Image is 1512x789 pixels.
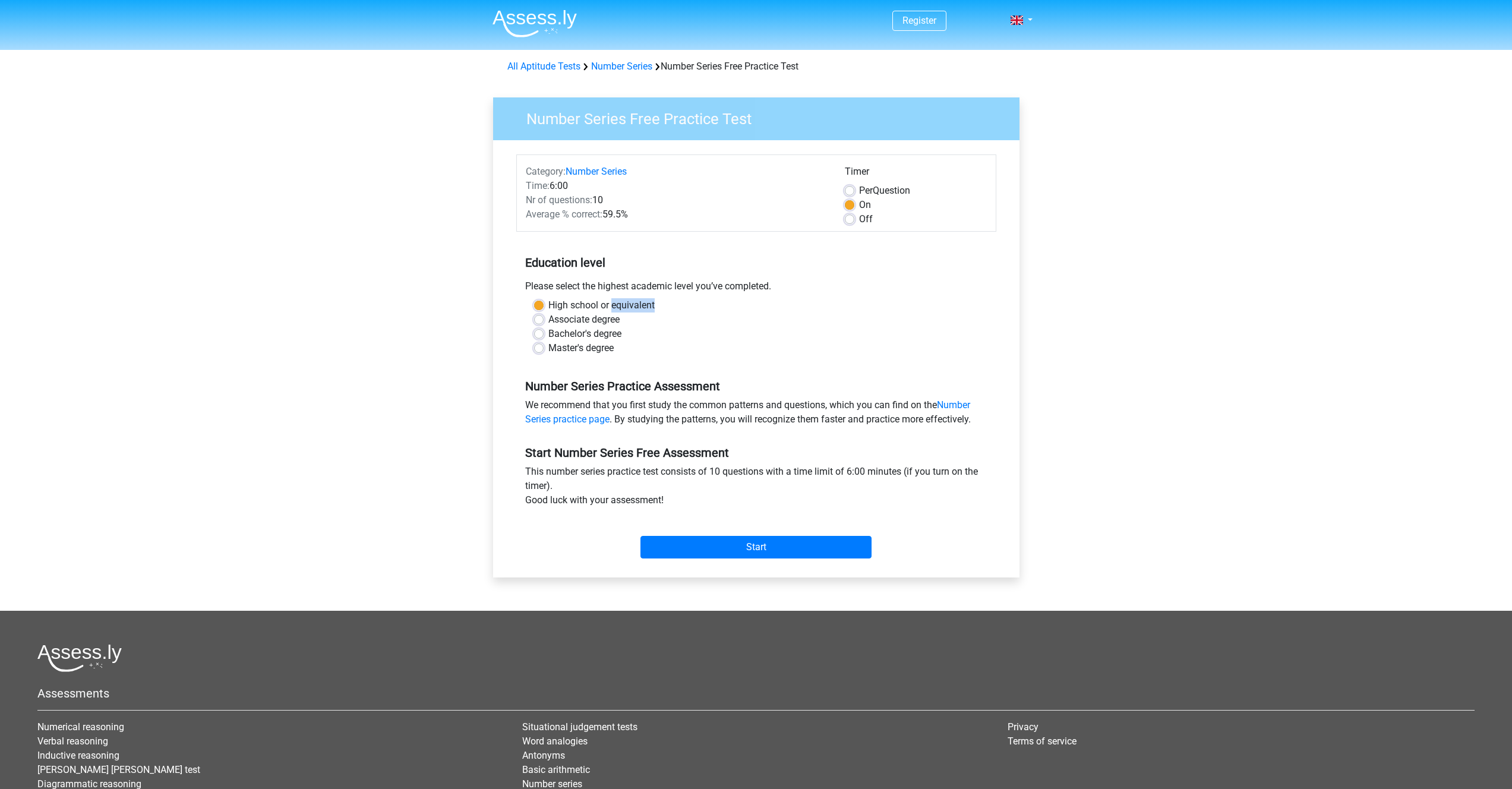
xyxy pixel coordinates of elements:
a: Numerical reasoning [37,721,124,733]
h5: Number Series Practice Assessment [525,379,987,393]
a: Number Series [591,61,652,72]
label: On [859,198,871,212]
span: Per [859,185,873,196]
span: Nr of questions: [526,194,592,206]
a: Inductive reasoning [37,750,119,761]
div: 6:00 [517,179,836,193]
label: Master's degree [548,341,614,355]
a: Terms of service [1008,736,1077,747]
img: Assessly logo [37,644,122,672]
span: Average % correct: [526,209,602,220]
label: Bachelor's degree [548,327,621,341]
span: Time: [526,180,550,191]
div: Timer [845,165,987,184]
a: Privacy [1008,721,1038,733]
a: Verbal reasoning [37,736,108,747]
a: Basic arithmetic [522,764,590,775]
div: Number Series Free Practice Test [503,59,1010,74]
a: Situational judgement tests [522,721,637,733]
label: High school or equivalent [548,298,655,313]
h5: Assessments [37,686,1475,700]
div: 10 [517,193,836,207]
a: Antonyms [522,750,565,761]
h5: Start Number Series Free Assessment [525,446,987,460]
a: [PERSON_NAME] [PERSON_NAME] test [37,764,200,775]
a: Register [902,15,936,26]
div: We recommend that you first study the common patterns and questions, which you can find on the . ... [516,398,996,431]
div: This number series practice test consists of 10 questions with a time limit of 6:00 minutes (if y... [516,465,996,512]
div: 59.5% [517,207,836,222]
a: Word analogies [522,736,588,747]
a: Number Series practice page [525,399,970,425]
a: All Aptitude Tests [507,61,580,72]
label: Question [859,184,910,198]
div: Please select the highest academic level you’ve completed. [516,279,996,298]
label: Off [859,212,873,226]
img: Assessly [493,10,577,37]
h5: Education level [525,251,987,274]
h3: Number Series Free Practice Test [512,105,1011,128]
label: Associate degree [548,313,620,327]
a: Number Series [566,166,627,177]
span: Category: [526,166,566,177]
input: Start [640,536,872,558]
